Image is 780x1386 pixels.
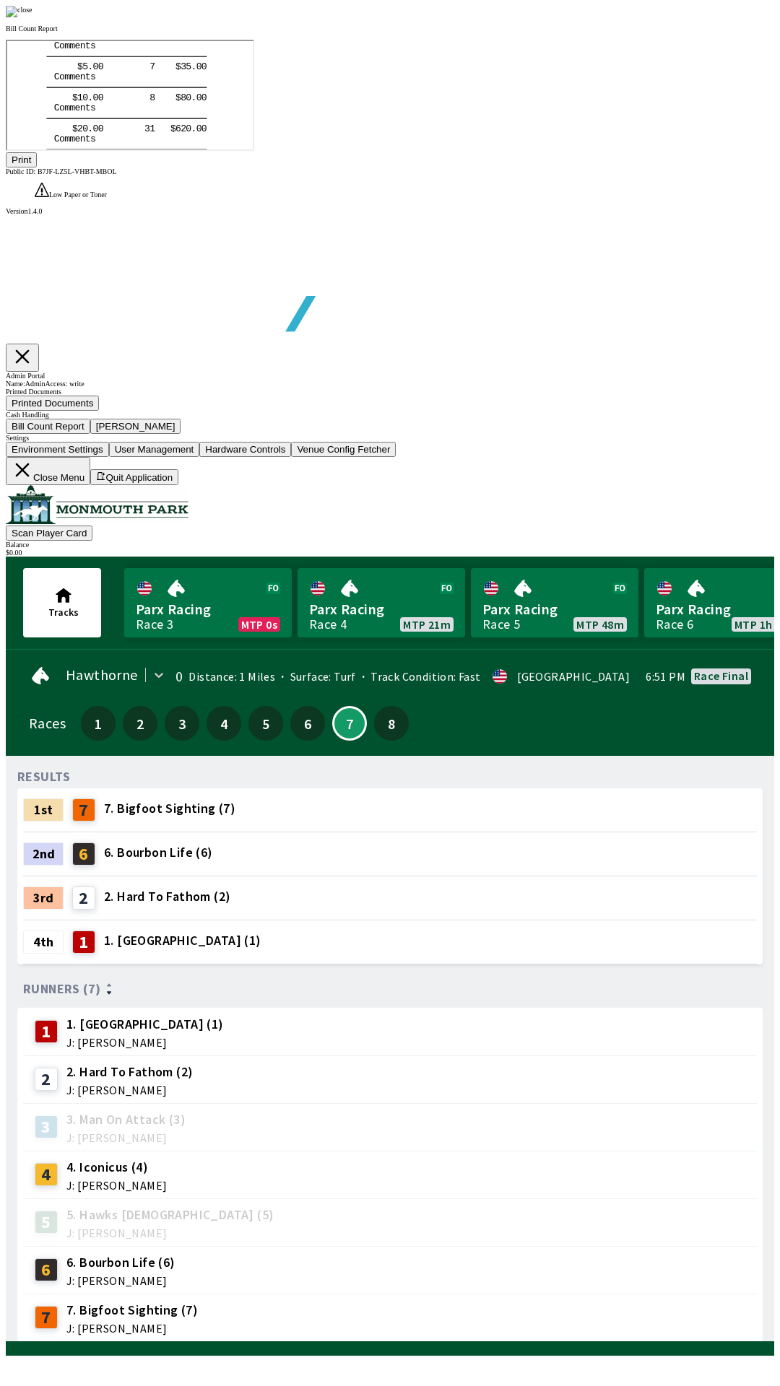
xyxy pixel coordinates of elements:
div: Races [29,718,66,729]
tspan: $ [65,51,71,62]
button: Hardware Controls [199,442,291,457]
button: Scan Player Card [6,526,92,541]
span: 2. Hard To Fathom (2) [104,887,230,906]
span: Hawthorne [66,669,138,681]
button: [PERSON_NAME] [90,419,181,434]
tspan: . [184,51,190,62]
div: Race 4 [309,619,347,630]
span: 7. Bigfoot Sighting (7) [66,1301,198,1320]
tspan: . [184,82,190,93]
span: 6. Bourbon Life (6) [104,843,213,862]
div: Version 1.4.0 [6,207,774,215]
button: 6 [290,706,325,741]
img: close [6,6,32,17]
tspan: 2 [70,82,76,93]
span: Tracks [48,606,79,619]
div: 7 [35,1306,58,1329]
span: J: [PERSON_NAME] [66,1132,186,1143]
div: 0 [174,671,183,682]
img: global tote logo [39,215,454,367]
div: Race 5 [482,619,520,630]
div: 2 [72,886,95,910]
span: 5. Hawks [DEMOGRAPHIC_DATA] (5) [66,1206,274,1224]
span: MTP 21m [403,619,451,630]
div: 4 [35,1163,58,1186]
tspan: s [83,92,89,103]
tspan: 8 [142,51,148,62]
button: 1 [81,706,116,741]
span: Surface: Turf [275,669,356,684]
button: 2 [123,706,157,741]
tspan: 0 [189,82,195,93]
tspan: $ [168,51,174,62]
span: 6:51 PM [646,671,685,682]
span: Runners (7) [23,983,100,995]
span: MTP 0s [241,619,277,630]
tspan: t [78,92,84,103]
span: J: [PERSON_NAME] [66,1084,193,1096]
span: 1. [GEOGRAPHIC_DATA] (1) [104,931,261,950]
div: Settings [6,434,774,442]
tspan: 0 [189,51,195,62]
span: 6 [294,718,321,728]
tspan: s [83,62,89,73]
button: 8 [374,706,409,741]
div: 6 [35,1258,58,1281]
tspan: . [81,82,87,93]
div: 1st [23,798,64,821]
tspan: 0 [91,82,97,93]
div: Printed Documents [6,388,774,396]
span: 2. Hard To Fathom (2) [66,1063,193,1081]
tspan: 0 [194,82,200,93]
tspan: m [62,92,68,103]
button: User Management [109,442,200,457]
tspan: 0 [179,82,185,93]
div: Name: Admin Access: write [6,380,774,388]
tspan: 2 [173,82,179,93]
span: 4 [210,718,238,728]
div: 5 [35,1211,58,1234]
tspan: 6 [168,82,174,93]
div: 1 [35,1020,58,1043]
tspan: 0 [179,51,185,62]
button: 5 [248,706,283,741]
span: 1. [GEOGRAPHIC_DATA] (1) [66,1015,224,1034]
button: Venue Config Fetcher [291,442,396,457]
button: Close Menu [6,457,90,485]
span: Parx Racing [309,600,454,619]
div: Admin Portal [6,372,774,380]
tspan: $ [65,82,71,93]
span: J: [PERSON_NAME] [66,1037,224,1048]
span: 5 [252,718,279,728]
span: 3 [168,718,196,728]
span: J: [PERSON_NAME] [66,1275,175,1286]
button: Printed Documents [6,396,99,411]
tspan: 1 [142,82,148,93]
div: Public ID: [6,167,774,175]
div: Runners (7) [23,982,757,996]
tspan: $ [163,82,169,93]
tspan: 0 [86,82,92,93]
button: 7 [332,706,367,741]
span: MTP 48m [576,619,624,630]
div: 7 [72,798,95,821]
div: Race 3 [136,619,173,630]
span: 2 [126,718,154,728]
iframe: ReportvIEWER [6,40,254,151]
span: 7 [337,720,362,727]
div: 3 [35,1115,58,1138]
span: Low Paper or Toner [49,191,107,199]
tspan: e [68,62,74,73]
button: Environment Settings [6,442,109,457]
tspan: C [47,62,53,73]
tspan: t [78,62,84,73]
span: 3. Man On Attack (3) [66,1110,186,1129]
